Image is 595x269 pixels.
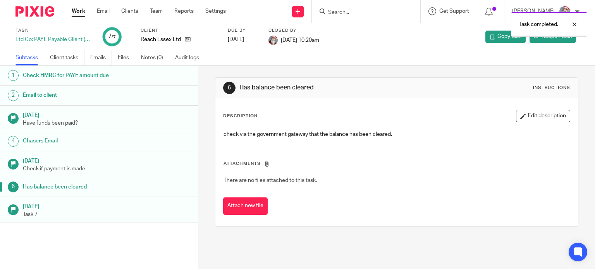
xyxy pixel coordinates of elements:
[224,130,570,138] p: check via the government gateway that the balance has been cleared.
[205,7,226,15] a: Settings
[72,7,85,15] a: Work
[268,27,319,34] label: Closed by
[223,197,268,215] button: Attach new file
[15,6,54,17] img: Pixie
[23,135,134,147] h1: Chasers Email
[239,84,413,92] h1: Has balance been cleared
[141,36,181,43] p: Reach Essex Ltd
[23,119,190,127] p: Have funds been paid?
[23,110,190,119] h1: [DATE]
[141,27,218,34] label: Client
[533,85,570,91] div: Instructions
[97,7,110,15] a: Email
[23,89,134,101] h1: Email to client
[8,90,19,101] div: 2
[23,70,134,81] h1: Check HMRC for PAYE amount due
[112,35,116,39] small: /7
[23,155,190,165] h1: [DATE]
[141,50,169,65] a: Notes (0)
[174,7,194,15] a: Reports
[23,181,134,193] h1: Has balance been cleared
[224,161,261,166] span: Attachments
[228,36,259,43] div: [DATE]
[23,201,190,211] h1: [DATE]
[8,70,19,81] div: 1
[268,36,278,45] img: Karen%20Pic.png
[519,21,558,28] p: Task completed.
[228,27,259,34] label: Due by
[281,37,319,43] span: [DATE] 10:20am
[175,50,205,65] a: Audit logs
[50,50,84,65] a: Client tasks
[121,7,138,15] a: Clients
[559,5,571,18] img: Karen%20Pic.png
[90,50,112,65] a: Emails
[150,7,163,15] a: Team
[15,50,44,65] a: Subtasks
[224,178,317,183] span: There are no files attached to this task.
[223,82,236,94] div: 6
[8,182,19,192] div: 6
[8,136,19,147] div: 4
[108,32,116,41] div: 7
[23,211,190,218] p: Task 7
[223,113,258,119] p: Description
[118,50,135,65] a: Files
[516,110,570,122] button: Edit description
[23,165,190,173] p: Check if payment is made
[15,36,93,43] div: Ltd Co: PAYE Payable Client (Monthly)
[15,27,93,34] label: Task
